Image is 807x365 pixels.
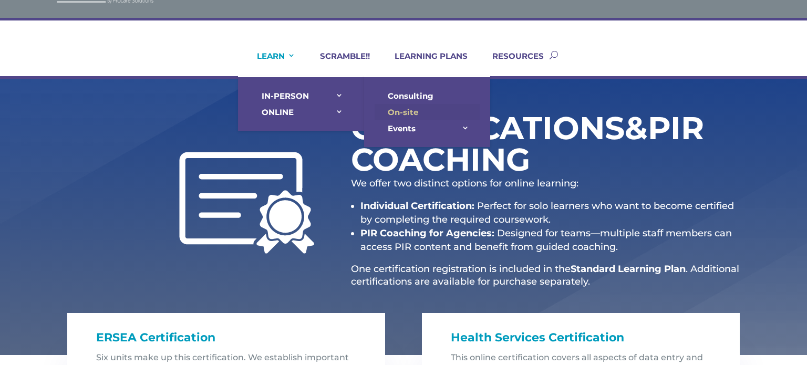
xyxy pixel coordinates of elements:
a: IN-PERSON [249,88,354,104]
span: . Additional certifications are available for purchase separately. [351,263,739,287]
span: & [625,109,648,147]
a: LEARNING PLANS [381,51,468,76]
span: ERSEA Certification [96,330,215,345]
a: Consulting [375,88,480,104]
a: ONLINE [249,104,354,120]
span: We offer two distinct options for online learning: [351,178,578,189]
a: LEARN [244,51,295,76]
strong: PIR Coaching for Agencies: [360,227,494,239]
h1: Certifications PIR Coaching [351,112,629,181]
li: Designed for teams—multiple staff members can access PIR content and benefit from guided coaching. [360,226,740,254]
a: RESOURCES [479,51,544,76]
a: On-site [375,104,480,120]
a: SCRAMBLE!! [307,51,370,76]
strong: Individual Certification: [360,200,474,212]
a: Events [375,120,480,137]
li: Perfect for solo learners who want to become certified by completing the required coursework. [360,199,740,226]
span: Health Services Certification [451,330,624,345]
span: One certification registration is included in the [351,263,571,275]
strong: Standard Learning Plan [571,263,686,275]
